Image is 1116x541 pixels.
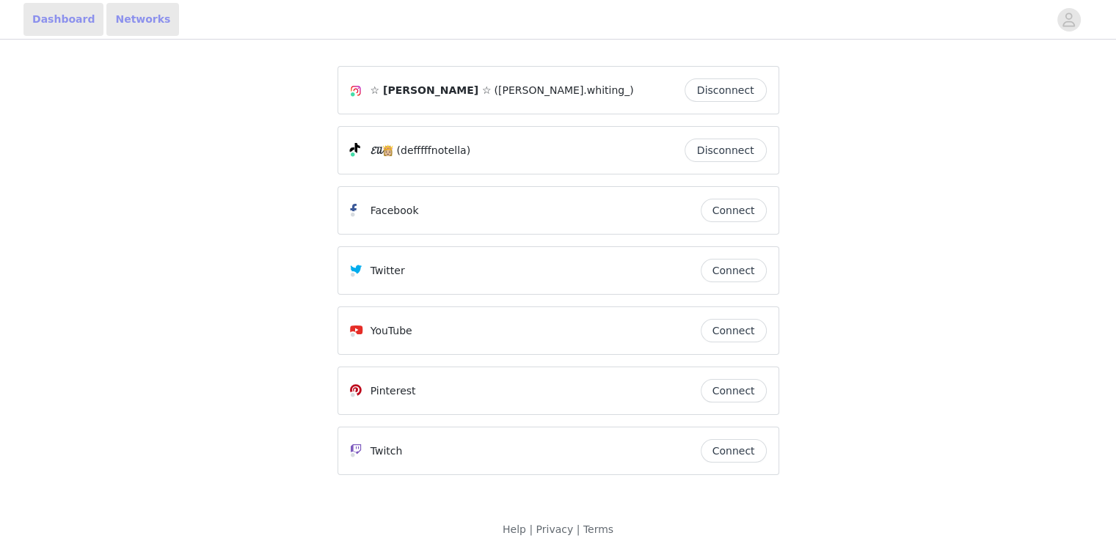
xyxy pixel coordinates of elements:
[371,383,416,399] p: Pinterest
[495,83,634,98] span: ([PERSON_NAME].whiting_)
[701,259,767,282] button: Connect
[397,143,471,158] span: (defffffnotella)
[685,139,767,162] button: Disconnect
[701,199,767,222] button: Connect
[503,523,526,535] a: Help
[577,523,580,535] span: |
[371,263,405,279] p: Twitter
[371,203,419,218] p: Facebook
[701,379,767,402] button: Connect
[106,3,179,36] a: Networks
[350,85,362,97] img: Instagram Icon
[701,319,767,342] button: Connect
[583,523,613,535] a: Terms
[371,83,492,98] span: ☆ [PERSON_NAME] ☆
[1062,8,1076,32] div: avatar
[371,143,394,158] span: 𝓔𝓵𝓵👸🏼
[685,78,767,102] button: Disconnect
[529,523,533,535] span: |
[371,323,412,339] p: YouTube
[23,3,103,36] a: Dashboard
[371,444,403,459] p: Twitch
[701,439,767,463] button: Connect
[536,523,573,535] a: Privacy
